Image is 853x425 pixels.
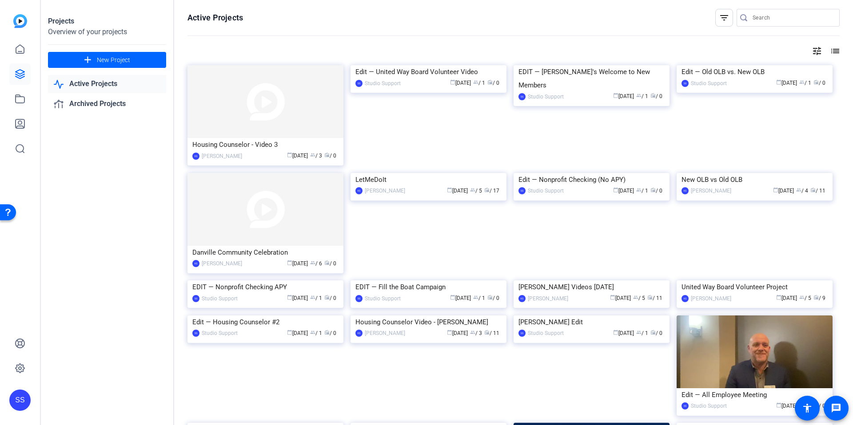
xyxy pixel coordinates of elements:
span: group [310,152,315,157]
span: calendar_today [613,93,618,98]
div: KS [682,187,689,194]
div: SS [9,390,31,411]
span: calendar_today [773,187,778,193]
div: KS [355,330,363,337]
div: Housing Counselor Video - [PERSON_NAME] [355,315,502,329]
div: Overview of your projects [48,27,166,37]
span: / 1 [636,188,648,194]
span: radio [650,93,656,98]
span: group [470,330,475,335]
span: / 1 [636,330,648,336]
div: KS [682,295,689,302]
div: Projects [48,16,166,27]
span: [DATE] [447,330,468,336]
span: / 1 [473,80,485,86]
div: KS [192,153,199,160]
div: New OLB vs Old OLB [682,173,828,186]
span: / 5 [799,295,811,301]
div: SS [682,80,689,87]
span: [DATE] [287,153,308,159]
span: / 1 [473,295,485,301]
span: / 11 [647,295,662,301]
span: [DATE] [450,295,471,301]
div: Studio Support [365,294,401,303]
div: SS [682,402,689,409]
mat-icon: add [82,55,93,66]
span: / 1 [310,295,322,301]
span: / 1 [310,330,322,336]
span: calendar_today [610,295,615,300]
span: / 11 [810,188,825,194]
div: Edit — United Way Board Volunteer Video [355,65,502,79]
span: / 17 [484,188,499,194]
span: group [310,260,315,265]
a: Active Projects [48,75,166,93]
span: / 0 [650,188,662,194]
div: Studio Support [202,294,238,303]
span: radio [324,260,330,265]
div: EDIT — Fill the Boat Campaign [355,280,502,294]
span: calendar_today [447,330,452,335]
mat-icon: list [829,46,840,56]
span: / 0 [650,93,662,99]
mat-icon: message [831,403,841,413]
span: / 0 [324,295,336,301]
div: KS [192,260,199,267]
span: group [310,330,315,335]
div: Studio Support [528,329,564,338]
div: United Way Board Volunteer Project [682,280,828,294]
span: radio [650,187,656,193]
span: radio [324,152,330,157]
span: radio [650,330,656,335]
div: KS [355,187,363,194]
span: calendar_today [287,330,292,335]
span: group [636,187,642,193]
div: SS [355,295,363,302]
div: [PERSON_NAME] [528,294,568,303]
span: / 4 [796,188,808,194]
span: radio [487,79,493,85]
div: [PERSON_NAME] [691,294,731,303]
span: group [310,295,315,300]
span: calendar_today [287,260,292,265]
span: / 0 [813,80,825,86]
span: radio [813,79,819,85]
span: / 5 [470,188,482,194]
span: radio [647,295,653,300]
span: group [470,187,475,193]
div: SS [192,330,199,337]
span: calendar_today [450,295,455,300]
span: [DATE] [776,403,797,409]
div: Studio Support [202,329,238,338]
span: / 11 [484,330,499,336]
span: / 5 [633,295,645,301]
span: / 0 [650,330,662,336]
span: / 3 [470,330,482,336]
span: group [473,79,478,85]
div: Edit — All Employee Meeting [682,388,828,401]
div: KS [518,295,526,302]
span: radio [484,187,490,193]
span: calendar_today [613,187,618,193]
span: [DATE] [450,80,471,86]
mat-icon: accessibility [802,403,813,413]
div: Edit — Housing Counselor #2 [192,315,339,329]
div: Danville Community Celebration [192,246,339,259]
span: calendar_today [776,79,781,85]
div: [PERSON_NAME] [202,152,242,161]
span: radio [324,295,330,300]
span: group [799,79,805,85]
div: SS [518,330,526,337]
a: Archived Projects [48,95,166,113]
div: Studio Support [528,92,564,101]
span: / 0 [324,330,336,336]
input: Search [753,12,833,23]
span: radio [487,295,493,300]
span: New Project [97,55,130,65]
div: SS [518,93,526,100]
div: Edit — Old OLB vs. New OLB [682,65,828,79]
div: Studio Support [365,79,401,88]
mat-icon: filter_list [719,12,729,23]
span: / 0 [487,295,499,301]
span: [DATE] [613,93,634,99]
